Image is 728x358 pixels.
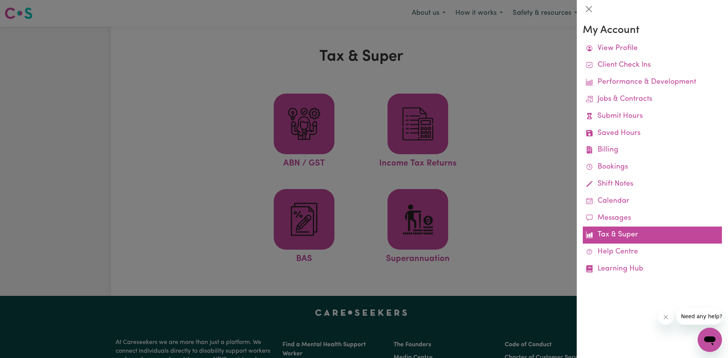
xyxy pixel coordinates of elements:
a: Learning Hub [583,261,722,278]
a: Jobs & Contracts [583,91,722,108]
a: Messages [583,210,722,227]
button: Close [583,3,595,15]
iframe: Message from company [676,308,722,325]
iframe: Button to launch messaging window [698,328,722,352]
a: Saved Hours [583,125,722,142]
a: Tax & Super [583,227,722,244]
a: Shift Notes [583,176,722,193]
h3: My Account [583,24,722,37]
a: View Profile [583,40,722,57]
a: Submit Hours [583,108,722,125]
a: Help Centre [583,244,722,261]
a: Performance & Development [583,74,722,91]
iframe: Close message [658,310,673,325]
a: Client Check Ins [583,57,722,74]
a: Bookings [583,159,722,176]
a: Billing [583,142,722,159]
span: Need any help? [5,5,46,11]
a: Calendar [583,193,722,210]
